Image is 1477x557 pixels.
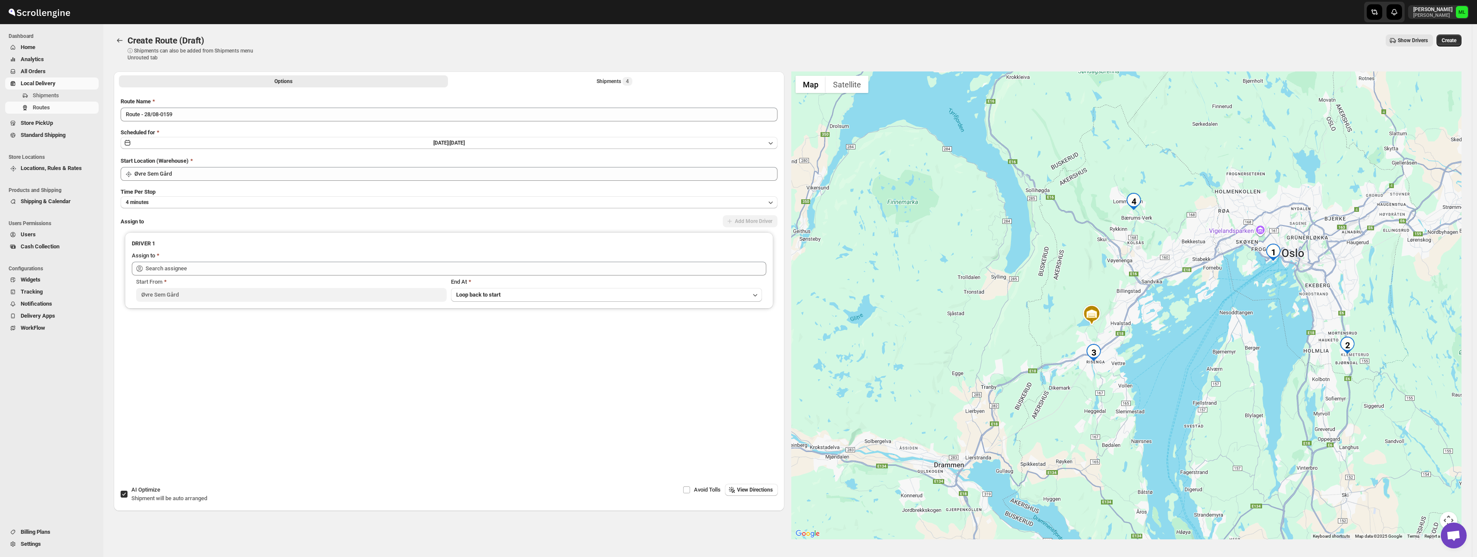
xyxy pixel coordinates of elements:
[1085,344,1102,361] div: 3
[21,276,40,283] span: Widgets
[597,77,632,86] div: Shipments
[456,291,501,298] span: Loop back to start
[134,167,777,181] input: Search location
[626,78,629,85] span: 4
[121,137,777,149] button: [DATE]|[DATE]
[5,162,99,174] button: Locations, Rules & Rates
[121,196,777,208] button: 4 minutes
[793,528,822,539] a: Open this area in Google Maps (opens a new window)
[121,158,189,164] span: Start Location (Warehouse)
[433,140,450,146] span: [DATE] |
[5,298,99,310] button: Notifications
[5,195,99,207] button: Shipping & Calendar
[5,241,99,253] button: Cash Collection
[1456,6,1468,18] span: Michael Lunga
[127,35,204,46] span: Create Route (Draft)
[5,286,99,298] button: Tracking
[1413,6,1452,13] p: [PERSON_NAME]
[5,538,99,550] button: Settings
[1339,337,1356,354] div: 2
[121,218,144,225] span: Assign to
[21,325,45,331] span: WorkFlow
[132,251,155,260] div: Assign to
[1313,533,1350,539] button: Keyboard shortcuts
[21,68,46,74] span: All Orders
[451,288,762,302] button: Loop back to start
[1386,34,1433,46] button: Show Drivers
[21,529,50,535] span: Billing Plans
[7,1,72,23] img: ScrollEngine
[1437,34,1461,46] button: Create
[21,313,55,319] span: Delivery Apps
[1441,523,1467,548] a: Open chat
[136,278,162,285] span: Start From
[9,187,99,194] span: Products and Shipping
[21,231,36,238] span: Users
[131,495,207,501] span: Shipment will be auto arranged
[121,189,155,195] span: Time Per Stop
[9,265,99,272] span: Configurations
[1413,13,1452,18] p: [PERSON_NAME]
[5,53,99,65] button: Analytics
[1442,37,1456,44] span: Create
[21,44,35,50] span: Home
[737,486,773,493] span: View Directions
[5,102,99,114] button: Routes
[126,199,149,206] span: 4 minutes
[114,34,126,46] button: Routes
[1125,193,1142,210] div: 4
[127,47,263,61] p: ⓘ Shipments can also be added from Shipments menu Unrouted tab
[1424,534,1459,538] a: Report a map error
[9,154,99,161] span: Store Locations
[33,92,59,99] span: Shipments
[33,104,50,111] span: Routes
[450,75,779,87] button: Selected Shipments
[5,310,99,322] button: Delivery Apps
[1458,9,1465,15] text: ML
[21,80,56,87] span: Local Delivery
[694,486,721,493] span: Avoid Tolls
[21,198,71,204] span: Shipping & Calendar
[1408,5,1469,19] button: User menu
[9,33,99,40] span: Dashboard
[1265,244,1282,261] div: 1
[146,262,766,275] input: Search assignee
[21,120,53,126] span: Store PickUp
[5,65,99,77] button: All Orders
[5,229,99,241] button: Users
[132,239,766,248] h3: DRIVER 1
[1407,534,1419,538] a: Terms (opens in new tab)
[1440,512,1457,529] button: Map camera controls
[114,90,784,415] div: All Route Options
[21,56,44,62] span: Analytics
[826,76,868,93] button: Show satellite imagery
[21,288,43,295] span: Tracking
[131,486,160,493] span: AI Optimize
[21,243,59,250] span: Cash Collection
[725,484,778,496] button: View Directions
[121,98,151,105] span: Route Name
[21,132,65,138] span: Standard Shipping
[5,41,99,53] button: Home
[1398,37,1428,44] span: Show Drivers
[121,108,777,121] input: Eg: Bengaluru Route
[793,528,822,539] img: Google
[1355,534,1402,538] span: Map data ©2025 Google
[5,90,99,102] button: Shipments
[5,274,99,286] button: Widgets
[274,78,292,85] span: Options
[21,300,52,307] span: Notifications
[9,220,99,227] span: Users Permissions
[121,129,155,136] span: Scheduled for
[451,278,762,286] div: End At
[21,541,41,547] span: Settings
[119,75,448,87] button: All Route Options
[450,140,465,146] span: [DATE]
[21,165,82,171] span: Locations, Rules & Rates
[5,322,99,334] button: WorkFlow
[796,76,826,93] button: Show street map
[5,526,99,538] button: Billing Plans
